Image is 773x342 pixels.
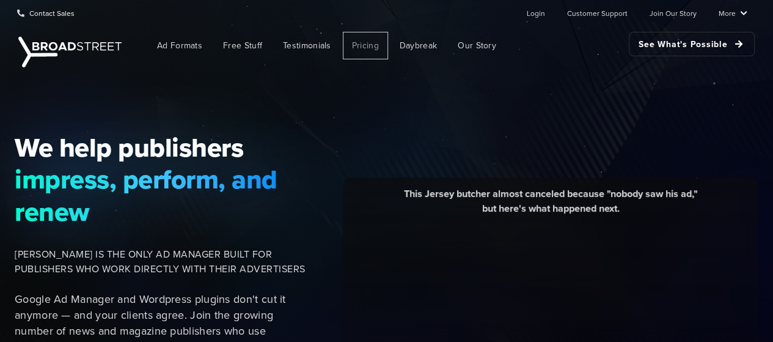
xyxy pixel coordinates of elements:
span: impress, perform, and renew [15,163,309,228]
a: Customer Support [567,1,628,25]
a: More [719,1,747,25]
a: Testimonials [274,32,340,59]
a: Daybreak [390,32,446,59]
span: Our Story [458,39,496,52]
span: Free Stuff [223,39,262,52]
span: Ad Formats [157,39,202,52]
nav: Main [128,26,755,65]
a: Pricing [343,32,388,59]
span: We help publishers [15,132,309,163]
span: Testimonials [283,39,331,52]
div: This Jersey butcher almost canceled because "nobody saw his ad," but here's what happened next. [352,187,749,225]
span: [PERSON_NAME] IS THE ONLY AD MANAGER BUILT FOR PUBLISHERS WHO WORK DIRECTLY WITH THEIR ADVERTISERS [15,247,309,277]
span: Daybreak [400,39,437,52]
a: Login [527,1,545,25]
a: See What's Possible [629,32,755,56]
img: Broadstreet | The Ad Manager for Small Publishers [18,37,122,67]
a: Free Stuff [214,32,271,59]
span: Pricing [352,39,379,52]
a: Join Our Story [650,1,697,25]
a: Our Story [449,32,505,59]
a: Contact Sales [17,1,75,25]
a: Ad Formats [148,32,211,59]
